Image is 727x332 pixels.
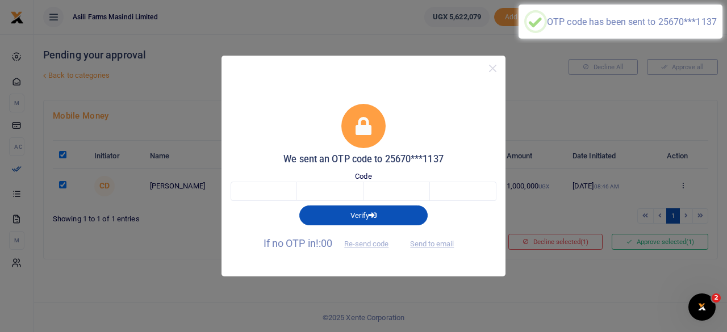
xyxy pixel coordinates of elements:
[299,205,428,225] button: Verify
[712,293,721,302] span: 2
[355,171,371,182] label: Code
[688,293,716,321] iframe: Intercom live chat
[484,60,501,77] button: Close
[547,16,717,27] div: OTP code has been sent to 25670***1137
[316,237,332,249] span: !:00
[231,154,496,165] h5: We sent an OTP code to 25670***1137
[264,237,399,249] span: If no OTP in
